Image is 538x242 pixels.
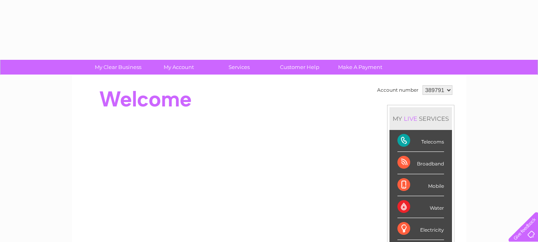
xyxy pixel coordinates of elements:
div: Water [397,196,444,218]
div: Electricity [397,218,444,240]
a: My Account [146,60,211,75]
div: LIVE [402,115,419,122]
a: My Clear Business [85,60,151,75]
td: Account number [375,83,421,97]
div: Telecoms [397,130,444,152]
a: Customer Help [267,60,333,75]
div: MY SERVICES [389,107,452,130]
a: Make A Payment [327,60,393,75]
a: Services [206,60,272,75]
div: Mobile [397,174,444,196]
div: Broadband [397,152,444,174]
